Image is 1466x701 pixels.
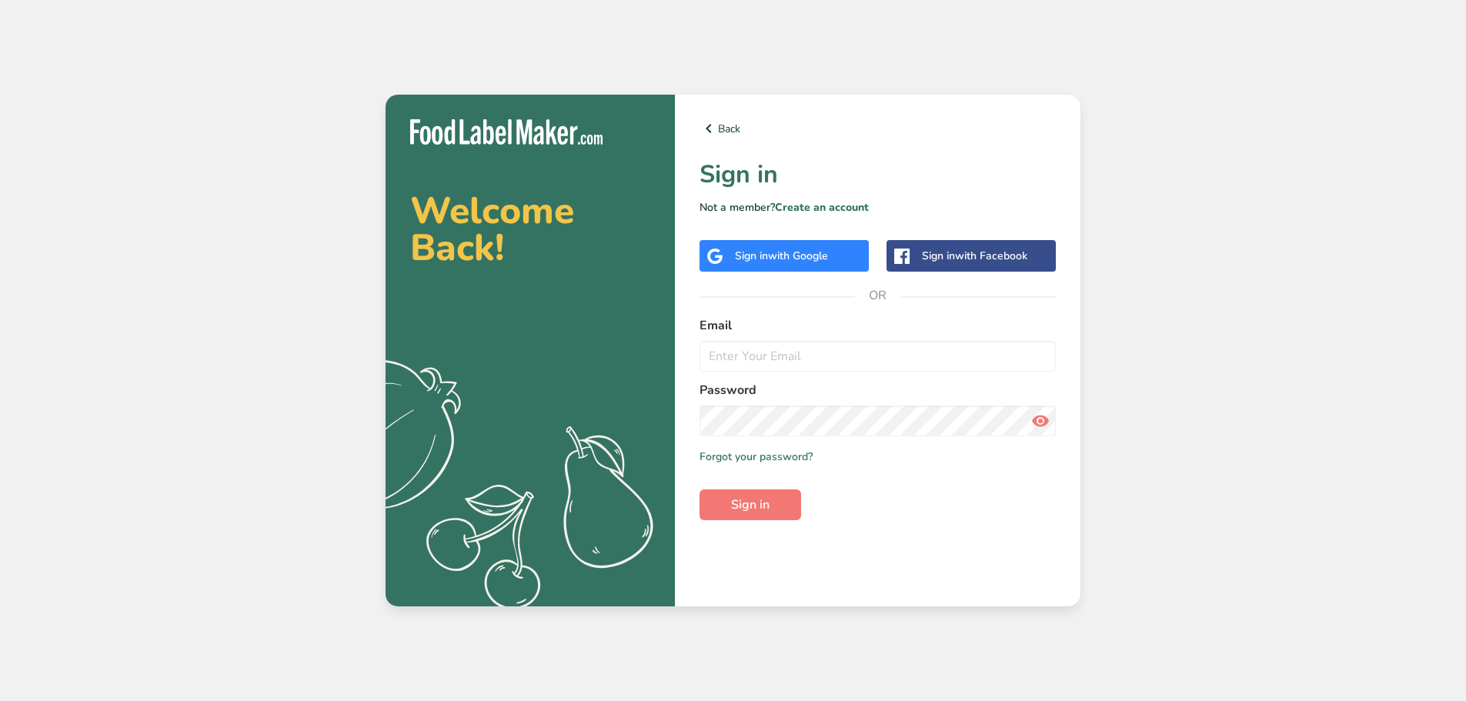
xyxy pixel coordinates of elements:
[700,316,1056,335] label: Email
[410,192,650,266] h2: Welcome Back!
[700,381,1056,399] label: Password
[768,249,828,263] span: with Google
[410,119,603,145] img: Food Label Maker
[700,119,1056,138] a: Back
[855,272,901,319] span: OR
[700,449,813,465] a: Forgot your password?
[700,489,801,520] button: Sign in
[731,496,770,514] span: Sign in
[700,156,1056,193] h1: Sign in
[922,248,1027,264] div: Sign in
[700,199,1056,215] p: Not a member?
[735,248,828,264] div: Sign in
[775,200,869,215] a: Create an account
[955,249,1027,263] span: with Facebook
[700,341,1056,372] input: Enter Your Email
